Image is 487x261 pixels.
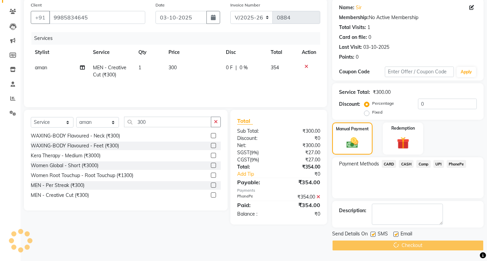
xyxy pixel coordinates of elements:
[237,188,320,193] div: Payments
[391,125,415,131] label: Redemption
[416,160,431,168] span: Comp
[31,152,100,159] div: Kera Therapy - Medium (₹3000)
[31,162,98,169] div: Women Global - Short (₹3000)
[447,160,466,168] span: PhonePe
[356,4,362,11] a: Sir
[31,172,133,179] div: Women Root Touchup - Root Touchup (₹1300)
[339,54,354,61] div: Points:
[31,45,89,60] th: Stylist
[339,24,366,31] div: Total Visits:
[279,178,325,186] div: ₹354.00
[378,230,388,239] span: SMS
[363,44,389,51] div: 03-10-2025
[372,109,382,115] label: Fixed
[31,182,84,189] div: MEN - Per Streak (₹300)
[433,160,444,168] span: UPI
[232,201,279,209] div: Paid:
[232,135,279,142] div: Discount:
[31,142,119,149] div: WAXING-BODY Flavoured - Feet (₹300)
[385,67,454,77] input: Enter Offer / Coupon Code
[240,64,248,71] span: 0 %
[89,45,134,60] th: Service
[232,163,279,171] div: Total:
[279,193,325,201] div: ₹354.00
[31,11,50,24] button: +91
[232,156,279,163] div: ( )
[31,32,325,45] div: Services
[49,11,145,24] input: Search by Name/Mobile/Email/Code
[367,24,370,31] div: 1
[251,157,258,162] span: 9%
[232,171,286,178] a: Add Tip
[339,89,370,96] div: Service Total:
[339,14,477,21] div: No Active Membership
[237,157,250,163] span: CGST
[155,2,165,8] label: Date
[35,64,47,71] span: aman
[226,64,233,71] span: 0 F
[339,4,354,11] div: Name:
[93,64,126,78] span: MEN - Creative Cut (₹300)
[339,34,367,41] div: Card on file:
[222,45,267,60] th: Disc
[237,117,253,125] span: Total
[393,135,413,151] img: _gift.svg
[339,14,369,21] div: Membership:
[267,45,298,60] th: Total
[336,126,369,132] label: Manual Payment
[279,163,325,171] div: ₹354.00
[339,44,362,51] div: Last Visit:
[232,193,279,201] div: PhonePe
[339,160,379,168] span: Payment Methods
[373,89,391,96] div: ₹300.00
[286,171,325,178] div: ₹0
[134,45,164,60] th: Qty
[339,101,360,108] div: Discount:
[232,149,279,156] div: ( )
[232,142,279,149] div: Net:
[279,156,325,163] div: ₹27.00
[368,34,371,41] div: 0
[401,230,412,239] span: Email
[271,64,279,71] span: 354
[235,64,237,71] span: |
[168,64,177,71] span: 300
[399,160,414,168] span: CASH
[279,142,325,149] div: ₹300.00
[356,54,359,61] div: 0
[279,149,325,156] div: ₹27.00
[279,201,325,209] div: ₹354.00
[124,117,211,127] input: Search or Scan
[298,45,320,60] th: Action
[230,2,260,8] label: Invoice Number
[237,149,249,156] span: SGST
[251,150,257,155] span: 9%
[31,192,89,199] div: MEN - Creative Cut (₹300)
[31,132,120,140] div: WAXING-BODY Flavoured - Neck (₹300)
[372,100,394,106] label: Percentage
[343,136,362,150] img: _cash.svg
[279,135,325,142] div: ₹0
[332,230,368,239] span: Send Details On
[232,211,279,218] div: Balance :
[279,211,325,218] div: ₹0
[339,68,385,75] div: Coupon Code
[164,45,222,60] th: Price
[31,2,42,8] label: Client
[232,128,279,135] div: Sub Total:
[457,67,476,77] button: Apply
[382,160,396,168] span: CARD
[138,64,141,71] span: 1
[279,128,325,135] div: ₹300.00
[232,178,279,186] div: Payable:
[339,207,366,214] div: Description:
